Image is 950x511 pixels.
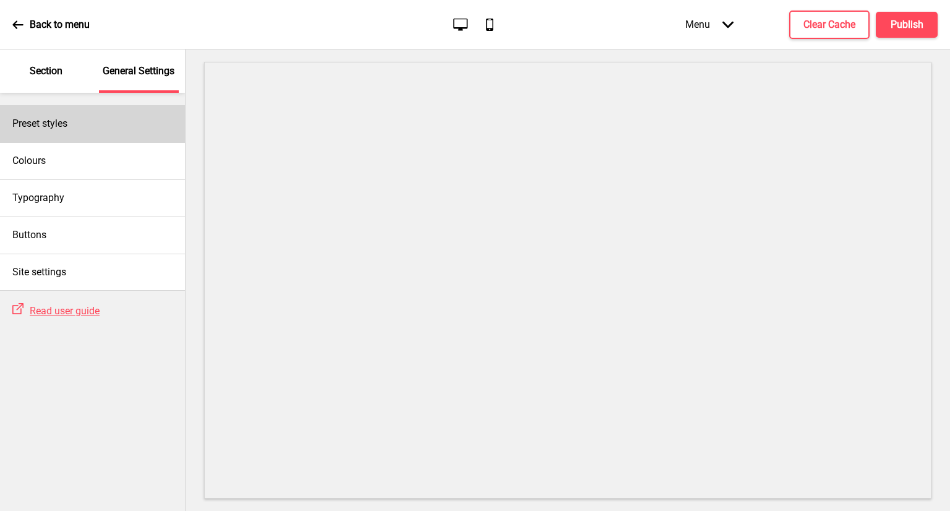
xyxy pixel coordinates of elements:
button: Publish [876,12,938,38]
h4: Preset styles [12,117,67,131]
h4: Publish [891,18,923,32]
h4: Buttons [12,228,46,242]
a: Back to menu [12,8,90,41]
a: Read user guide [24,305,100,317]
p: Back to menu [30,18,90,32]
div: Menu [673,6,746,43]
h4: Clear Cache [803,18,855,32]
h4: Colours [12,154,46,168]
button: Clear Cache [789,11,870,39]
h4: Typography [12,191,64,205]
span: Read user guide [30,305,100,317]
h4: Site settings [12,265,66,279]
p: Section [30,64,62,78]
p: General Settings [103,64,174,78]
